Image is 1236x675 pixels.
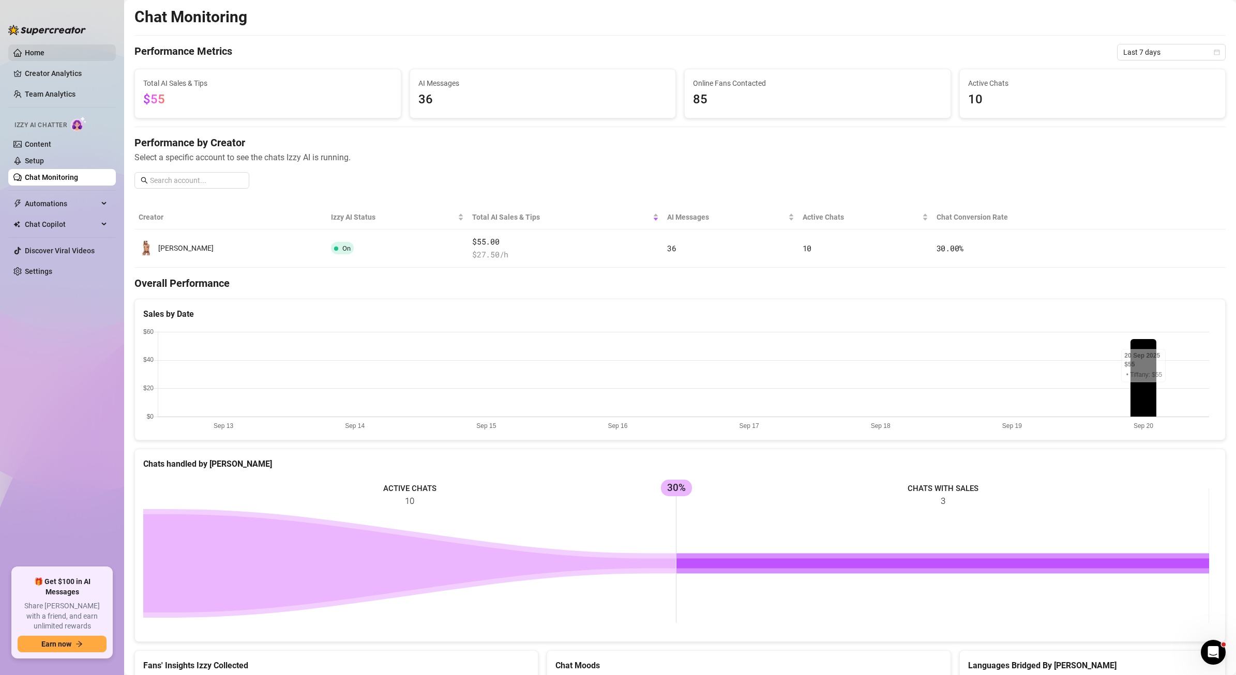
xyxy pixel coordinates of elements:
span: $ 27.50 /h [472,249,659,261]
a: Chat Monitoring [25,173,78,181]
a: Content [25,140,51,148]
span: arrow-right [76,640,83,648]
a: Team Analytics [25,90,76,98]
img: logo-BBDzfeDw.svg [8,25,86,35]
img: Chat Copilot [13,221,20,228]
th: Total AI Sales & Tips [468,205,663,229]
th: Izzy AI Status [327,205,468,229]
span: $55.00 [472,236,659,248]
iframe: Intercom live chat [1201,640,1226,665]
th: Chat Conversion Rate [932,205,1117,229]
span: AI Messages [667,211,786,223]
span: 30.00 % [937,243,963,253]
span: 36 [667,243,676,253]
h4: Performance by Creator [134,135,1226,150]
h2: Chat Monitoring [134,7,247,27]
div: Sales by Date [143,308,1217,320]
span: Izzy AI Status [331,211,456,223]
span: Online Fans Contacted [693,78,942,89]
span: thunderbolt [13,200,22,208]
span: 36 [418,90,668,110]
span: [PERSON_NAME] [158,244,214,252]
button: Earn nowarrow-right [18,636,107,652]
div: Chats handled by [PERSON_NAME] [143,457,1217,470]
span: AI Messages [418,78,668,89]
span: Earn now [41,640,71,648]
span: 85 [693,90,942,110]
a: Creator Analytics [25,65,108,82]
img: AI Chatter [71,116,87,131]
span: On [342,244,351,252]
span: 🎁 Get $100 in AI Messages [18,577,107,597]
span: Total AI Sales & Tips [472,211,651,223]
th: Active Chats [798,205,932,229]
a: Home [25,49,44,57]
th: AI Messages [663,205,798,229]
input: Search account... [150,175,243,186]
span: Active Chats [968,78,1217,89]
span: Automations [25,195,98,212]
div: Fans' Insights Izzy Collected [143,659,530,672]
a: Settings [25,267,52,275]
div: Languages Bridged By [PERSON_NAME] [968,659,1217,672]
h4: Performance Metrics [134,44,232,60]
span: Chat Copilot [25,216,98,233]
span: $55 [143,92,165,106]
span: calendar [1214,49,1220,55]
span: Izzy AI Chatter [14,120,67,130]
span: 10 [968,90,1217,110]
span: 10 [803,243,811,253]
h4: Overall Performance [134,276,1226,290]
span: Active Chats [803,211,920,223]
span: Select a specific account to see the chats Izzy AI is running. [134,151,1226,164]
span: search [141,177,148,184]
a: Discover Viral Videos [25,247,95,255]
span: Last 7 days [1123,44,1219,60]
span: Share [PERSON_NAME] with a friend, and earn unlimited rewards [18,601,107,632]
span: Total AI Sales & Tips [143,78,393,89]
div: Chat Moods [555,659,942,672]
a: Setup [25,157,44,165]
img: Tiffany [139,241,154,255]
th: Creator [134,205,327,229]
